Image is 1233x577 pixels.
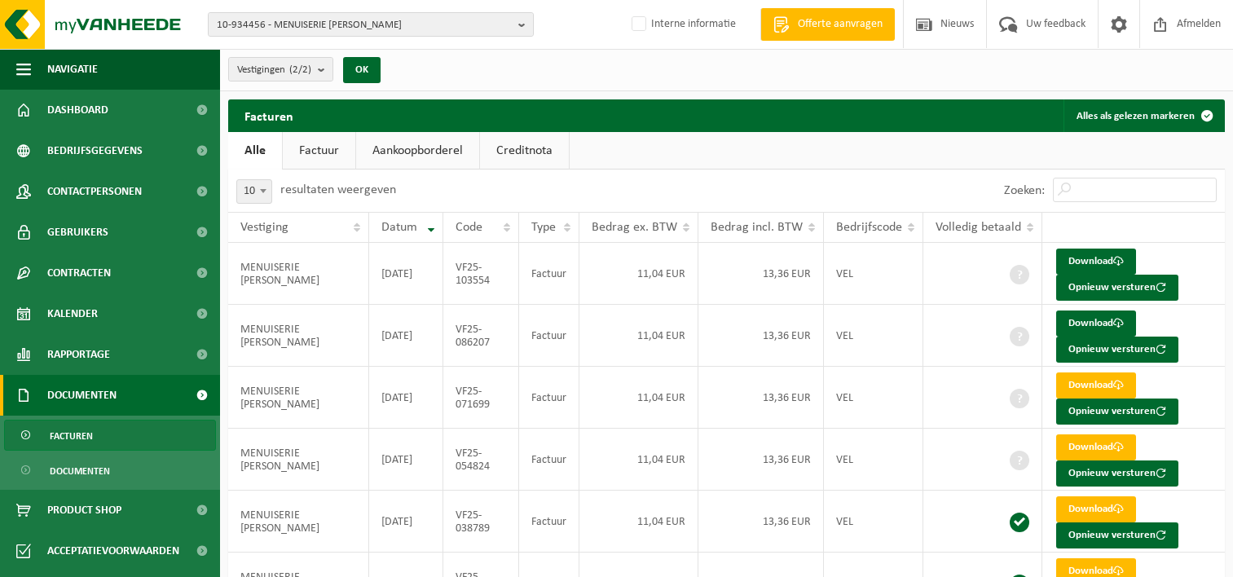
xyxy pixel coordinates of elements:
[824,491,923,553] td: VEL
[369,491,443,553] td: [DATE]
[824,305,923,367] td: VEL
[579,367,698,429] td: 11,04 EUR
[50,456,110,487] span: Documenten
[698,243,824,305] td: 13,36 EUR
[228,305,369,367] td: MENUISERIE [PERSON_NAME]
[824,429,923,491] td: VEL
[760,8,895,41] a: Offerte aanvragen
[369,367,443,429] td: [DATE]
[480,132,569,170] a: Creditnota
[443,429,519,491] td: VF25-054824
[698,305,824,367] td: 13,36 EUR
[228,57,333,81] button: Vestigingen(2/2)
[228,491,369,553] td: MENUISERIE [PERSON_NAME]
[228,243,369,305] td: MENUISERIE [PERSON_NAME]
[456,221,482,234] span: Code
[698,429,824,491] td: 13,36 EUR
[711,221,803,234] span: Bedrag incl. BTW
[217,13,512,37] span: 10-934456 - MENUISERIE [PERSON_NAME]
[698,367,824,429] td: 13,36 EUR
[824,243,923,305] td: VEL
[824,367,923,429] td: VEL
[228,132,282,170] a: Alle
[208,12,534,37] button: 10-934456 - MENUISERIE [PERSON_NAME]
[280,183,396,196] label: resultaten weergeven
[531,221,556,234] span: Type
[579,491,698,553] td: 11,04 EUR
[443,491,519,553] td: VF25-038789
[443,243,519,305] td: VF25-103554
[343,57,381,83] button: OK
[1056,434,1136,460] a: Download
[47,375,117,416] span: Documenten
[443,305,519,367] td: VF25-086207
[836,221,902,234] span: Bedrijfscode
[519,305,579,367] td: Factuur
[381,221,417,234] span: Datum
[228,429,369,491] td: MENUISERIE [PERSON_NAME]
[1056,337,1178,363] button: Opnieuw versturen
[1056,311,1136,337] a: Download
[936,221,1021,234] span: Volledig betaald
[47,212,108,253] span: Gebruikers
[369,243,443,305] td: [DATE]
[47,293,98,334] span: Kalender
[1004,184,1045,197] label: Zoeken:
[519,429,579,491] td: Factuur
[1056,249,1136,275] a: Download
[519,367,579,429] td: Factuur
[47,171,142,212] span: Contactpersonen
[579,305,698,367] td: 11,04 EUR
[47,334,110,375] span: Rapportage
[1056,399,1178,425] button: Opnieuw versturen
[579,243,698,305] td: 11,04 EUR
[47,253,111,293] span: Contracten
[237,180,271,203] span: 10
[47,531,179,571] span: Acceptatievoorwaarden
[519,491,579,553] td: Factuur
[236,179,272,204] span: 10
[1063,99,1223,132] button: Alles als gelezen markeren
[698,491,824,553] td: 13,36 EUR
[369,305,443,367] td: [DATE]
[237,58,311,82] span: Vestigingen
[592,221,677,234] span: Bedrag ex. BTW
[47,49,98,90] span: Navigatie
[240,221,288,234] span: Vestiging
[579,429,698,491] td: 11,04 EUR
[1056,460,1178,487] button: Opnieuw versturen
[4,420,216,451] a: Facturen
[283,132,355,170] a: Factuur
[794,16,887,33] span: Offerte aanvragen
[50,421,93,451] span: Facturen
[4,455,216,486] a: Documenten
[1056,275,1178,301] button: Opnieuw versturen
[628,12,736,37] label: Interne informatie
[47,130,143,171] span: Bedrijfsgegevens
[1056,372,1136,399] a: Download
[1056,522,1178,548] button: Opnieuw versturen
[519,243,579,305] td: Factuur
[228,367,369,429] td: MENUISERIE [PERSON_NAME]
[1056,496,1136,522] a: Download
[47,90,108,130] span: Dashboard
[369,429,443,491] td: [DATE]
[443,367,519,429] td: VF25-071699
[289,64,311,75] count: (2/2)
[356,132,479,170] a: Aankoopborderel
[228,99,310,131] h2: Facturen
[47,490,121,531] span: Product Shop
